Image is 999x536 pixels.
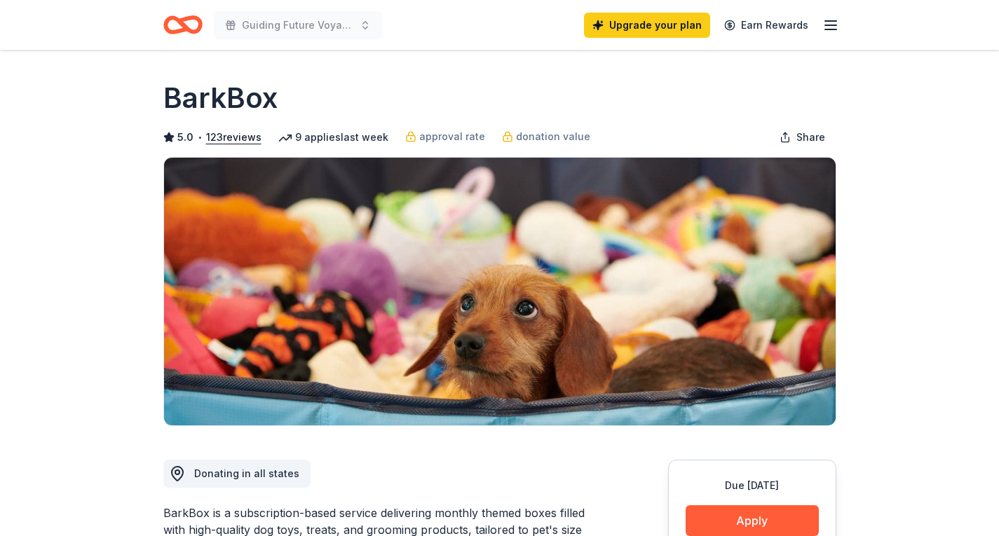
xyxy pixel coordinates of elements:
div: Due [DATE] [686,477,819,494]
span: Share [796,129,825,146]
span: Guiding Future Voyagers [242,17,354,34]
span: • [197,132,202,143]
a: Home [163,8,203,41]
button: 123reviews [206,129,261,146]
span: Donating in all states [194,467,299,479]
span: 5.0 [177,129,193,146]
h1: BarkBox [163,78,278,118]
a: Earn Rewards [716,13,817,38]
img: Image for BarkBox [164,158,836,425]
span: approval rate [419,128,485,145]
a: Upgrade your plan [584,13,710,38]
span: donation value [516,128,590,145]
button: Guiding Future Voyagers [214,11,382,39]
div: 9 applies last week [278,129,388,146]
a: approval rate [405,128,485,145]
a: donation value [502,128,590,145]
button: Share [768,123,836,151]
button: Apply [686,505,819,536]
